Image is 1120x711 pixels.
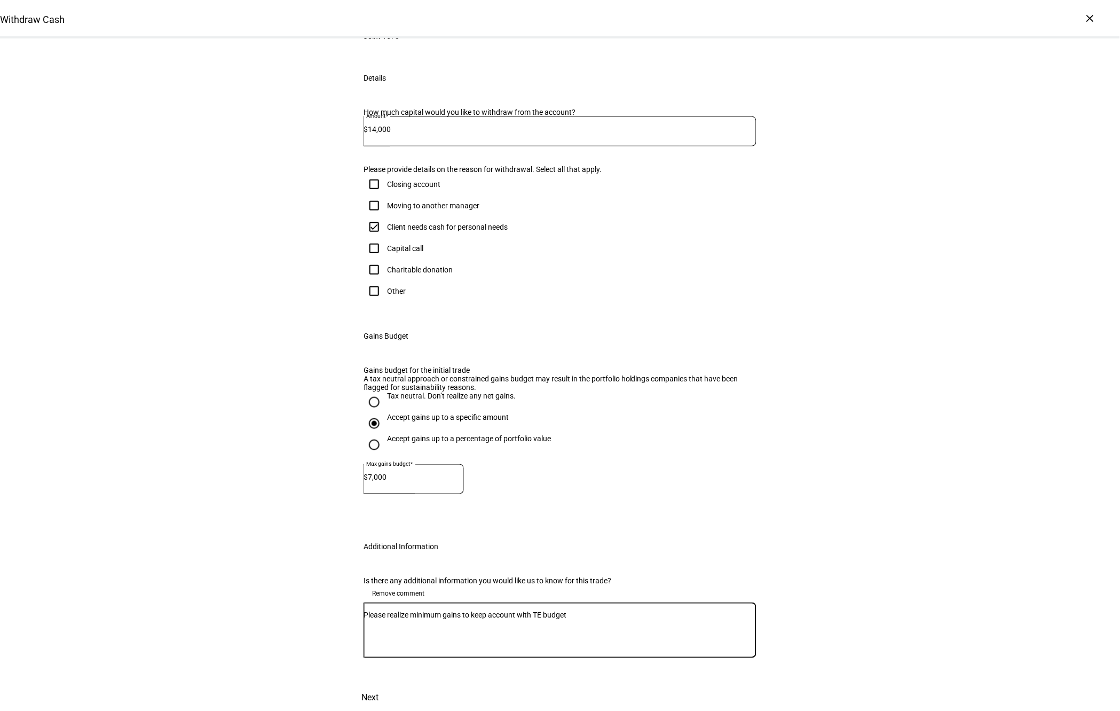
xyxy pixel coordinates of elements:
div: Capital call [387,244,423,253]
span: Remove comment [372,585,424,603]
button: Remove comment [364,585,433,603]
div: How much capital would you like to withdraw from the account? [364,108,756,116]
div: Additional Information [364,543,438,551]
span: $ [364,473,368,481]
div: A tax neutral approach or constrained gains budget may result in the portfolio holdings companies... [364,374,756,392]
div: Moving to another manager [387,201,479,210]
div: Other [387,287,406,295]
div: Is there any additional information you would like us to know for this trade? [364,577,756,585]
button: Next [346,685,393,711]
mat-label: Amount* [366,113,389,119]
div: Details [364,74,386,82]
div: Gains budget for the initial trade [364,366,756,374]
div: Tax neutral. Don’t realize any net gains. [387,392,516,400]
span: $ [364,125,368,134]
span: Next [361,685,378,711]
div: Please provide details on the reason for withdrawal. Select all that apply. [364,165,756,174]
div: Client needs cash for personal needs [387,223,508,231]
div: × [1082,10,1099,27]
mat-label: Max gains budget* [366,460,413,467]
div: Closing account [387,180,440,189]
div: Accept gains up to a percentage of portfolio value [387,434,551,443]
div: Accept gains up to a specific amount [387,413,509,421]
div: Charitable donation [387,265,453,274]
div: Gains Budget [364,332,408,340]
